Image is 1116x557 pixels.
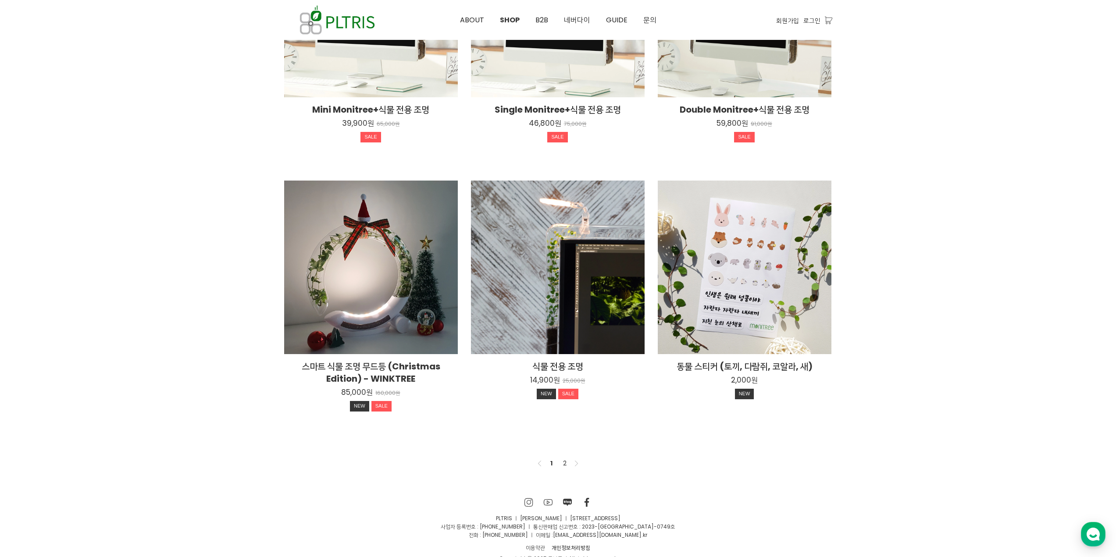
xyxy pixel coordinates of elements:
[598,0,635,40] a: GUIDE
[80,291,91,298] span: 대화
[471,103,645,145] a: Single Monitree+식물 전용 조명 46,800원 75,000원 SALE
[284,514,832,522] p: PLTRIS ㅣ [PERSON_NAME] ㅣ [STREET_ADDRESS]
[284,531,832,539] p: 전화 : [PHONE_NUMBER] ㅣ 이메일 : .kr
[658,360,831,373] h2: 동물 스티커 (토끼, 다람쥐, 코알라, 새)
[350,401,369,412] div: NEW
[658,103,831,145] a: Double Monitree+식물 전용 조명 59,800원 91,000원 SALE
[58,278,113,300] a: 대화
[735,389,754,399] div: NEW
[360,132,381,142] div: SALE
[564,15,590,25] span: 네버다이
[803,16,820,25] a: 로그인
[528,0,556,40] a: B2B
[606,15,628,25] span: GUIDE
[553,531,642,539] a: [EMAIL_ADDRESS][DOMAIN_NAME]
[135,291,146,298] span: 설정
[751,121,772,128] p: 91,000원
[563,378,585,384] p: 25,000원
[556,0,598,40] a: 네버다이
[28,291,33,298] span: 홈
[471,360,645,401] a: 식물 전용 조명 14,900원 25,000원 NEWSALE
[284,103,458,145] a: Mini Monitree+식물 전용 조명 39,900원 65,000원 SALE
[377,121,400,128] p: 65,000원
[523,543,549,553] a: 이용약관
[776,16,799,25] a: 회원가입
[529,118,561,128] p: 46,800원
[471,360,645,373] h2: 식물 전용 조명
[546,458,557,468] a: 1
[113,278,168,300] a: 설정
[643,15,656,25] span: 문의
[284,360,458,385] h2: 스마트 식물 조명 무드등 (Christmas Edition) - WINKTREE
[341,387,373,397] p: 85,000원
[537,389,556,399] div: NEW
[635,0,664,40] a: 문의
[452,0,492,40] a: ABOUT
[3,278,58,300] a: 홈
[284,103,458,116] h2: Mini Monitree+식물 전용 조명
[500,15,520,25] span: SHOP
[564,121,587,128] p: 75,000원
[734,132,754,142] div: SALE
[284,522,832,531] p: 사업자 등록번호 : [PHONE_NUMBER] ㅣ 통신판매업 신고번호 : 2023-[GEOGRAPHIC_DATA]-0749호
[560,458,570,468] a: 2
[530,375,560,385] p: 14,900원
[547,132,567,142] div: SALE
[342,118,374,128] p: 39,900원
[371,401,392,412] div: SALE
[375,390,400,397] p: 160,000원
[658,103,831,116] h2: Double Monitree+식물 전용 조명
[492,0,528,40] a: SHOP
[535,15,548,25] span: B2B
[460,15,484,25] span: ABOUT
[284,360,458,414] a: 스마트 식물 조명 무드등 (Christmas Edition) - WINKTREE 85,000원 160,000원 NEWSALE
[731,375,758,385] p: 2,000원
[549,543,594,553] a: 개인정보처리방침
[558,389,578,399] div: SALE
[717,118,748,128] p: 59,800원
[658,360,831,401] a: 동물 스티커 (토끼, 다람쥐, 코알라, 새) 2,000원 NEW
[471,103,645,116] h2: Single Monitree+식물 전용 조명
